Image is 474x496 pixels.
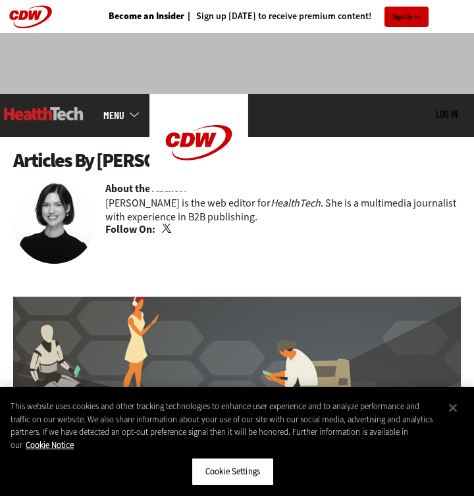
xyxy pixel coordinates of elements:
a: Sign up [DATE] to receive premium content! [184,12,371,21]
em: HealthTech [271,196,321,210]
button: Close [438,393,467,422]
img: Home [149,94,248,191]
img: Jordan Scott [13,182,95,264]
img: Home [4,107,84,120]
a: Become an Insider [109,12,184,21]
a: CDW [149,181,248,195]
a: Sign Up [384,7,429,27]
p: [PERSON_NAME] is the web editor for . She is a multimedia journalist with experience in B2B publi... [105,196,461,224]
a: Log in [436,108,458,120]
button: Cookie Settings [192,458,274,485]
a: More information about your privacy [26,439,74,451]
a: Twitter [162,224,174,234]
div: This website uses cookies and other tracking technologies to enhance user experience and to analy... [11,400,440,451]
b: Follow On: [105,222,155,237]
div: User menu [436,109,458,121]
a: mobile-menu [103,110,149,120]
